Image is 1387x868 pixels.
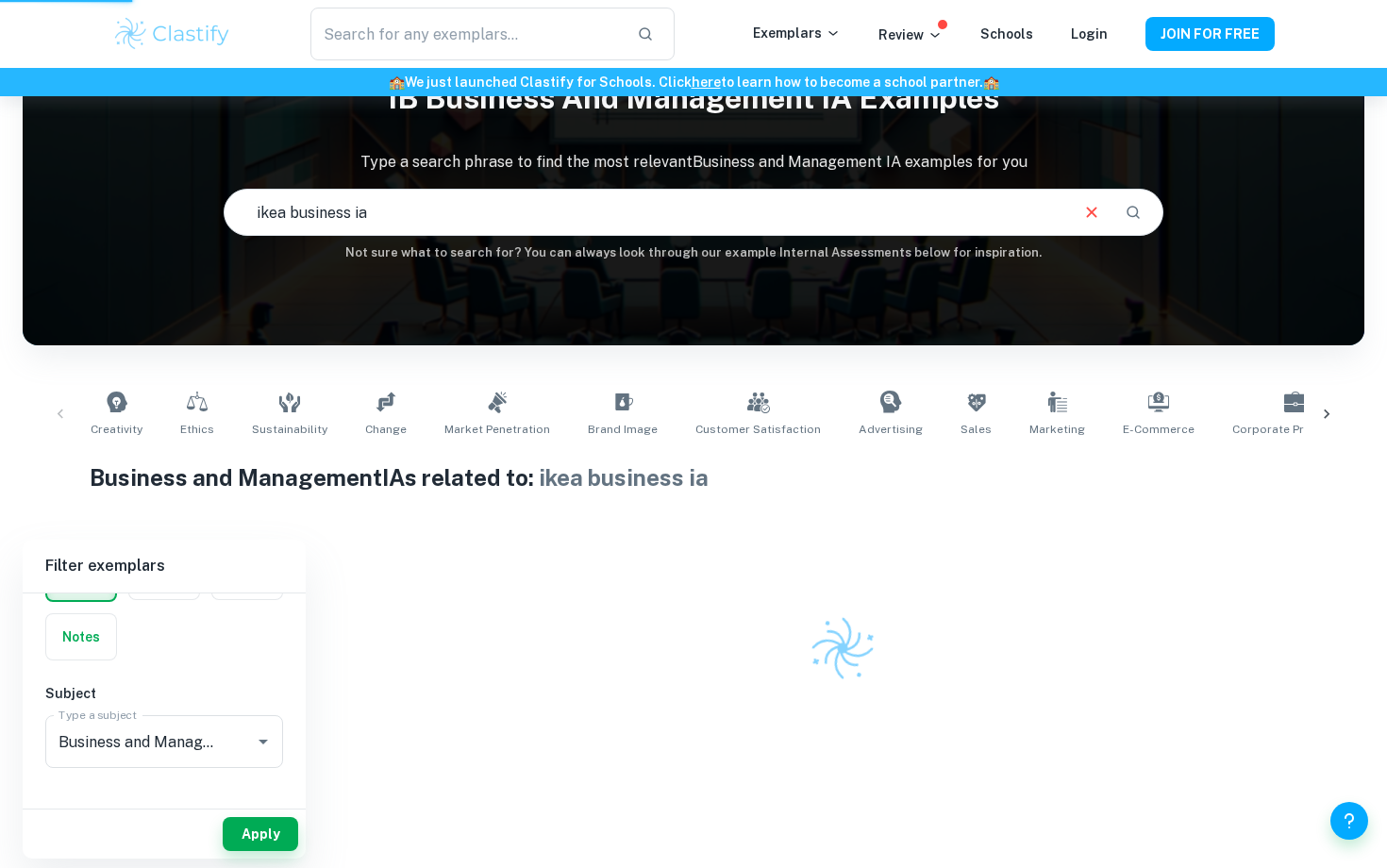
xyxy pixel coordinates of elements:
button: Search [1117,196,1149,228]
p: Review [878,25,943,45]
a: here [692,75,721,90]
img: Clastify logo [801,607,883,689]
span: ikea business ia [539,464,709,491]
a: Login [1071,26,1108,42]
p: Type a search phrase to find the most relevant Business and Management IA examples for you [23,151,1364,174]
span: Ethics [180,421,214,438]
a: Schools [980,26,1033,42]
span: Corporate Profitability [1232,421,1358,438]
h6: Not sure what to search for? You can always look through our example Internal Assessments below f... [23,243,1364,262]
h6: Subject [45,683,283,704]
h1: Business and Management IAs related to: [90,460,1297,494]
button: Clear [1074,194,1110,230]
span: Creativity [91,421,142,438]
span: Sales [961,421,992,438]
span: Change [365,421,407,438]
input: Search for any exemplars... [310,8,622,60]
span: Sustainability [252,421,327,438]
label: Type a subject [58,707,137,723]
h6: Grade [45,798,283,819]
h6: We just launched Clastify for Schools. Click to learn how to become a school partner. [4,72,1383,92]
span: E-commerce [1123,421,1195,438]
span: Market Penetration [444,421,550,438]
button: Notes [46,614,116,659]
button: Help and Feedback [1330,802,1368,840]
h6: Filter exemplars [23,540,306,593]
button: Open [250,728,276,755]
button: Apply [223,817,298,851]
span: Customer Satisfaction [695,421,821,438]
span: Marketing [1029,421,1085,438]
button: JOIN FOR FREE [1145,17,1275,51]
p: Exemplars [753,23,841,43]
span: 🏫 [983,75,999,90]
img: Clastify logo [112,15,232,53]
h1: IB Business and Management IA examples [23,68,1364,128]
span: Advertising [859,421,923,438]
span: 🏫 [389,75,405,90]
span: Brand Image [588,421,658,438]
input: E.g. tech company expansion, marketing strategies, motivation theories... [225,186,1065,239]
